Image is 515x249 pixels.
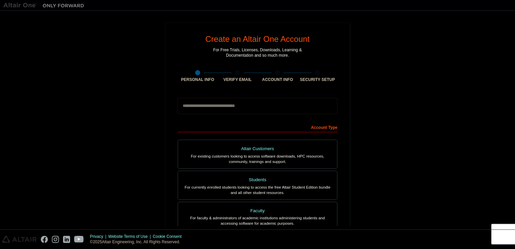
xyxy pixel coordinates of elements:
[52,236,59,243] img: instagram.svg
[257,77,298,82] div: Account Info
[182,206,333,216] div: Faculty
[205,35,310,43] div: Create an Altair One Account
[182,144,333,154] div: Altair Customers
[298,77,338,82] div: Security Setup
[153,234,185,239] div: Cookie Consent
[178,77,218,82] div: Personal Info
[2,236,37,243] img: altair_logo.svg
[108,234,153,239] div: Website Terms of Use
[213,47,302,58] div: For Free Trials, Licenses, Downloads, Learning & Documentation and so much more.
[90,239,186,245] p: © 2025 Altair Engineering, Inc. All Rights Reserved.
[218,77,258,82] div: Verify Email
[182,175,333,185] div: Students
[63,236,70,243] img: linkedin.svg
[182,154,333,164] div: For existing customers looking to access software downloads, HPC resources, community, trainings ...
[90,234,108,239] div: Privacy
[41,236,48,243] img: facebook.svg
[74,236,84,243] img: youtube.svg
[182,215,333,226] div: For faculty & administrators of academic institutions administering students and accessing softwa...
[3,2,88,9] img: Altair One
[178,121,337,132] div: Account Type
[182,185,333,195] div: For currently enrolled students looking to access the free Altair Student Edition bundle and all ...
